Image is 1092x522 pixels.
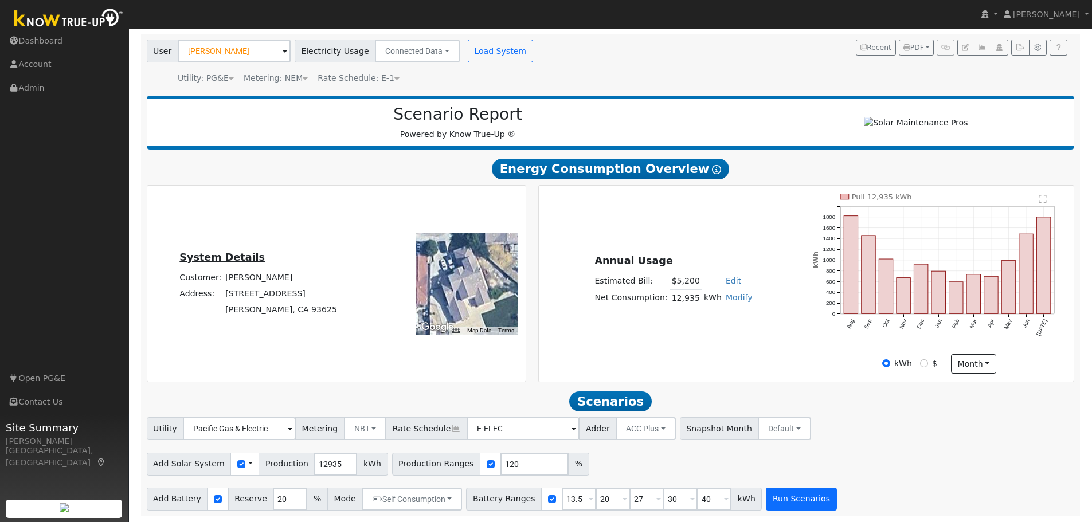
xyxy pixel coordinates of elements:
[881,318,891,329] text: Oct
[852,193,912,201] text: Pull 12,935 kWh
[758,417,811,440] button: Default
[823,257,836,263] text: 1000
[224,302,339,318] td: [PERSON_NAME], CA 93625
[392,453,480,476] span: Production Ranges
[224,269,339,285] td: [PERSON_NAME]
[362,488,462,511] button: Self Consumption
[183,417,296,440] input: Select a Utility
[327,488,362,511] span: Mode
[468,40,533,62] button: Load System
[766,488,836,511] button: Run Scenarios
[594,255,672,266] u: Annual Usage
[823,236,836,242] text: 1400
[864,117,968,129] img: Solar Maintenance Pros
[467,327,491,335] button: Map Data
[466,488,542,511] span: Battery Ranges
[386,417,467,440] span: Rate Schedule
[96,458,107,467] a: Map
[931,271,945,313] rect: onclick=""
[593,289,670,306] td: Net Consumption:
[152,105,764,140] div: Powered by Know True-Up ®
[179,252,265,263] u: System Details
[1029,40,1047,56] button: Settings
[670,289,702,306] td: 12,935
[178,285,224,301] td: Address:
[731,488,762,511] span: kWh
[1003,318,1013,331] text: May
[826,278,836,285] text: 600
[1002,261,1016,314] rect: onclick=""
[812,252,820,268] text: kWh
[498,327,514,333] a: Terms
[949,282,963,314] rect: onclick=""
[987,318,996,329] text: Apr
[147,417,184,440] span: Utility
[894,358,912,370] label: kWh
[826,268,836,274] text: 800
[899,40,934,56] button: PDF
[712,165,721,174] i: Show Help
[856,40,896,56] button: Recent
[932,358,937,370] label: $
[862,236,875,314] rect: onclick=""
[1013,10,1080,19] span: [PERSON_NAME]
[6,445,123,469] div: [GEOGRAPHIC_DATA], [GEOGRAPHIC_DATA]
[882,359,890,367] input: kWh
[863,318,874,330] text: Sep
[492,159,729,179] span: Energy Consumption Overview
[593,273,670,290] td: Estimated Bill:
[375,40,460,62] button: Connected Data
[452,327,460,335] button: Keyboard shortcuts
[1037,217,1051,314] rect: onclick=""
[178,40,291,62] input: Select a User
[178,72,234,84] div: Utility: PG&E
[726,276,741,285] a: Edit
[147,40,178,62] span: User
[259,453,315,476] span: Production
[832,311,836,317] text: 0
[1035,318,1048,337] text: [DATE]
[568,453,589,476] span: %
[680,417,759,440] span: Snapshot Month
[1011,40,1029,56] button: Export Interval Data
[60,503,69,512] img: retrieve
[1039,194,1047,203] text: 
[307,488,327,511] span: %
[879,259,893,313] rect: onclick=""
[726,293,753,302] a: Modify
[826,289,836,296] text: 400
[973,40,991,56] button: Multi-Series Graph
[823,225,836,231] text: 1600
[826,300,836,306] text: 200
[228,488,274,511] span: Reserve
[1019,234,1033,313] rect: onclick=""
[823,214,836,220] text: 1800
[984,276,998,313] rect: onclick=""
[969,318,979,330] text: Mar
[418,320,456,335] a: Open this area in Google Maps (opens a new window)
[898,318,908,330] text: Nov
[951,354,996,374] button: month
[951,318,961,329] text: Feb
[991,40,1008,56] button: Login As
[920,359,928,367] input: $
[579,417,616,440] span: Adder
[916,318,926,330] text: Dec
[9,6,129,32] img: Know True-Up
[344,417,387,440] button: NBT
[823,246,836,252] text: 1200
[1050,40,1067,56] a: Help Link
[670,273,702,290] td: $5,200
[147,453,232,476] span: Add Solar System
[158,105,757,124] h2: Scenario Report
[934,318,944,329] text: Jan
[903,44,924,52] span: PDF
[569,391,651,412] span: Scenarios
[295,417,345,440] span: Metering
[914,264,928,313] rect: onclick=""
[224,285,339,301] td: [STREET_ADDRESS]
[357,453,388,476] span: kWh
[967,274,981,314] rect: onclick=""
[702,289,723,306] td: kWh
[6,420,123,435] span: Site Summary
